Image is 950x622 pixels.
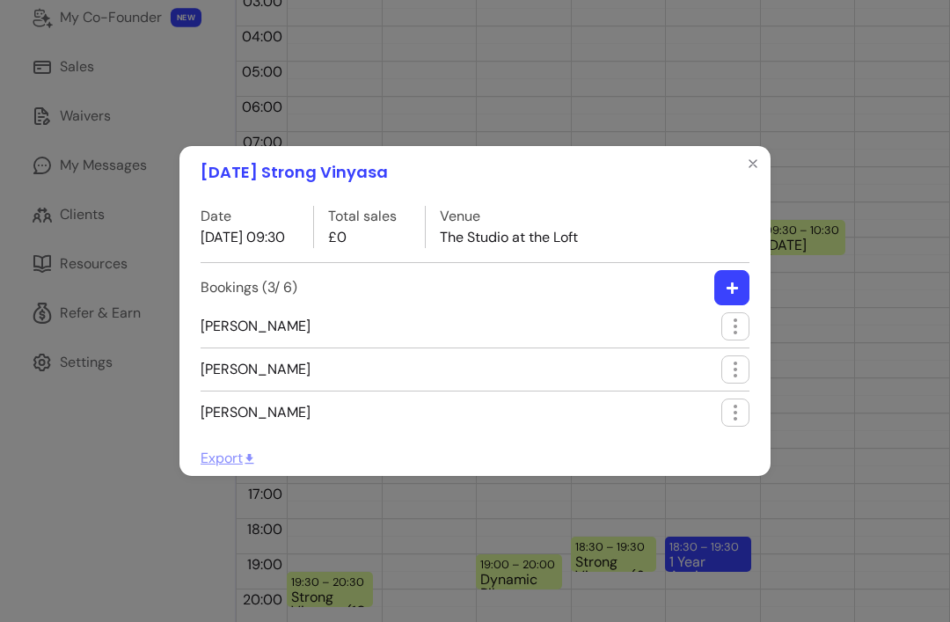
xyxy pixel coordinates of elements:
p: The Studio at the Loft [440,227,578,248]
span: [PERSON_NAME] [201,402,311,423]
label: Bookings ( 3 / 6 ) [201,277,297,298]
button: Close [739,150,767,178]
p: [DATE] 09:30 [201,227,285,248]
span: Export [201,449,256,467]
label: Total sales [328,206,397,227]
label: Venue [440,206,578,227]
p: £0 [328,227,397,248]
h1: [DATE] Strong Vinyasa [201,160,388,185]
label: Date [201,206,285,227]
span: [PERSON_NAME] [201,359,311,380]
span: [PERSON_NAME] [201,316,311,337]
